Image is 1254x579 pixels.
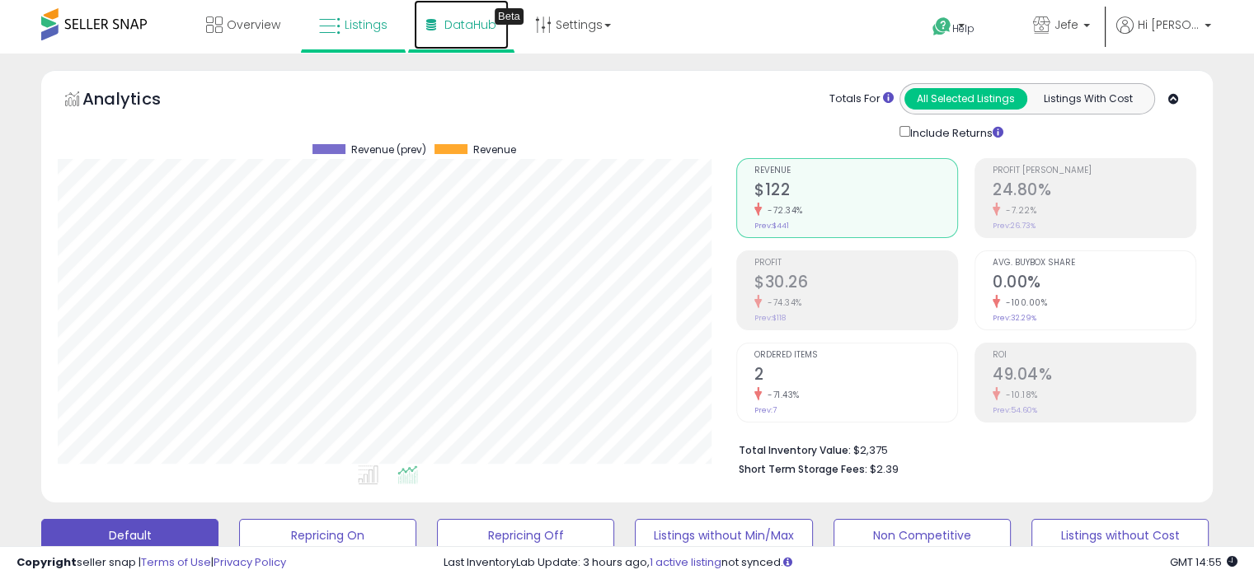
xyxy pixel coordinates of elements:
strong: Copyright [16,554,77,570]
h2: $30.26 [754,273,957,295]
span: Profit [754,259,957,268]
a: Help [919,4,1007,54]
a: Privacy Policy [214,554,286,570]
small: -100.00% [1000,297,1047,309]
h2: 24.80% [993,180,1195,203]
div: Tooltip anchor [495,8,524,25]
span: Overview [227,16,280,33]
span: Revenue [473,144,516,156]
a: 1 active listing [650,554,721,570]
h2: 2 [754,365,957,387]
span: ROI [993,351,1195,360]
small: -74.34% [762,297,802,309]
div: Include Returns [887,123,1023,142]
div: Last InventoryLab Update: 3 hours ago, not synced. [444,555,1238,571]
span: $2.39 [870,461,899,477]
small: Prev: $118 [754,313,786,323]
span: Listings [345,16,387,33]
button: Listings With Cost [1026,88,1149,110]
a: Hi [PERSON_NAME] [1116,16,1211,54]
span: Revenue [754,166,957,175]
b: Short Term Storage Fees: [739,462,867,476]
h2: 0.00% [993,273,1195,295]
a: Terms of Use [141,554,211,570]
span: Hi [PERSON_NAME] [1138,16,1200,33]
small: Prev: 32.29% [993,313,1036,323]
h5: Analytics [82,87,193,114]
li: $2,375 [739,439,1184,459]
span: Avg. Buybox Share [993,259,1195,268]
button: Repricing On [239,519,416,552]
span: Revenue (prev) [351,144,426,156]
span: Ordered Items [754,351,957,360]
button: Listings without Min/Max [635,519,812,552]
h2: $122 [754,180,957,203]
button: All Selected Listings [904,88,1027,110]
small: Prev: $441 [754,221,789,231]
small: Prev: 26.73% [993,221,1036,231]
h2: 49.04% [993,365,1195,387]
span: Profit [PERSON_NAME] [993,166,1195,175]
div: seller snap | | [16,555,286,571]
span: DataHub [444,16,496,33]
small: -72.34% [762,204,803,217]
small: -10.18% [1000,389,1038,401]
span: 2025-08-12 14:55 GMT [1170,554,1238,570]
small: -71.43% [762,389,800,401]
button: Default [41,519,218,552]
span: Jefe [1054,16,1078,33]
div: Totals For [829,91,894,107]
small: -7.22% [1000,204,1036,217]
button: Repricing Off [437,519,614,552]
button: Non Competitive [834,519,1011,552]
span: Help [952,21,975,35]
small: Prev: 54.60% [993,405,1037,415]
i: Get Help [932,16,952,37]
button: Listings without Cost [1031,519,1209,552]
small: Prev: 7 [754,405,777,415]
b: Total Inventory Value: [739,443,851,457]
